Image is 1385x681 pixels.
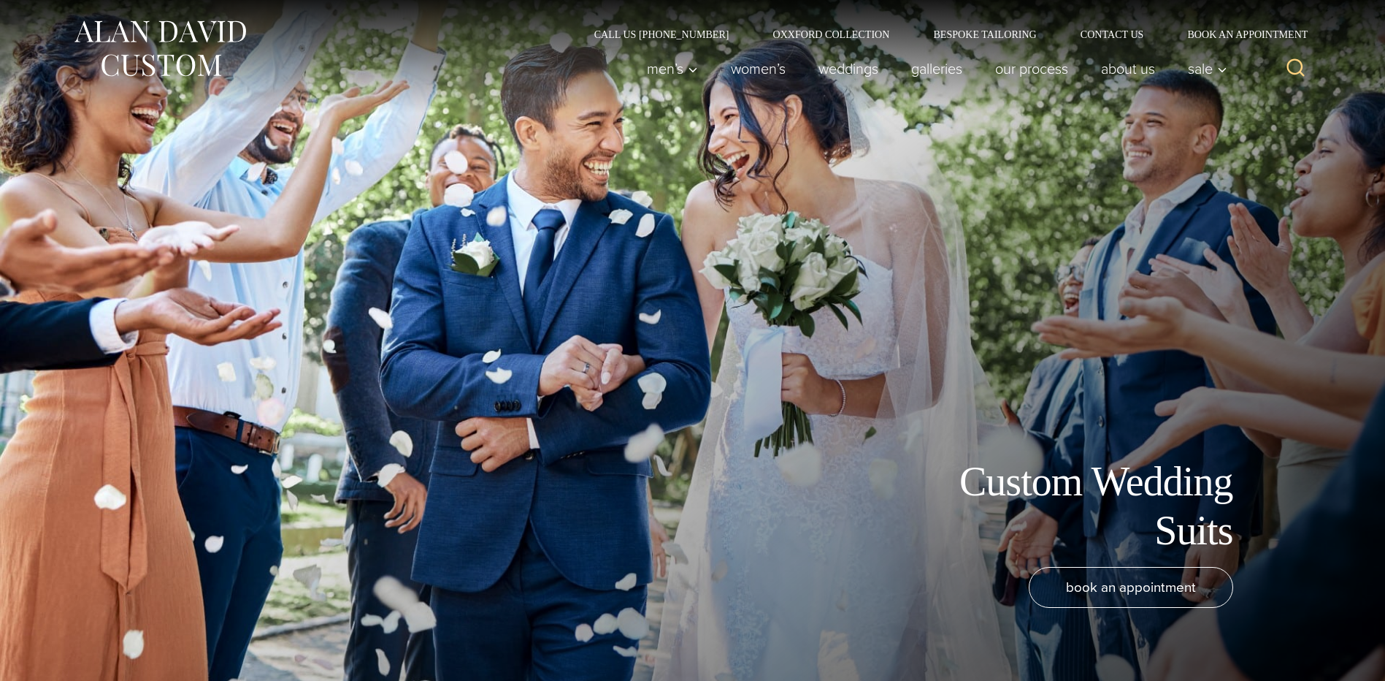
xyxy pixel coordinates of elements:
[802,54,894,83] a: weddings
[1059,29,1166,39] a: Contact Us
[905,457,1233,555] h1: Custom Wedding Suits
[978,54,1084,83] a: Our Process
[647,61,698,76] span: Men’s
[630,54,1235,83] nav: Primary Navigation
[1029,567,1233,608] a: book an appointment
[714,54,802,83] a: Women’s
[751,29,911,39] a: Oxxford Collection
[1278,51,1313,86] button: View Search Form
[572,29,751,39] a: Call Us [PHONE_NUMBER]
[1084,54,1171,83] a: About Us
[1188,61,1227,76] span: Sale
[572,29,1313,39] nav: Secondary Navigation
[1066,577,1196,598] span: book an appointment
[894,54,978,83] a: Galleries
[1165,29,1313,39] a: Book an Appointment
[72,16,248,81] img: Alan David Custom
[911,29,1058,39] a: Bespoke Tailoring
